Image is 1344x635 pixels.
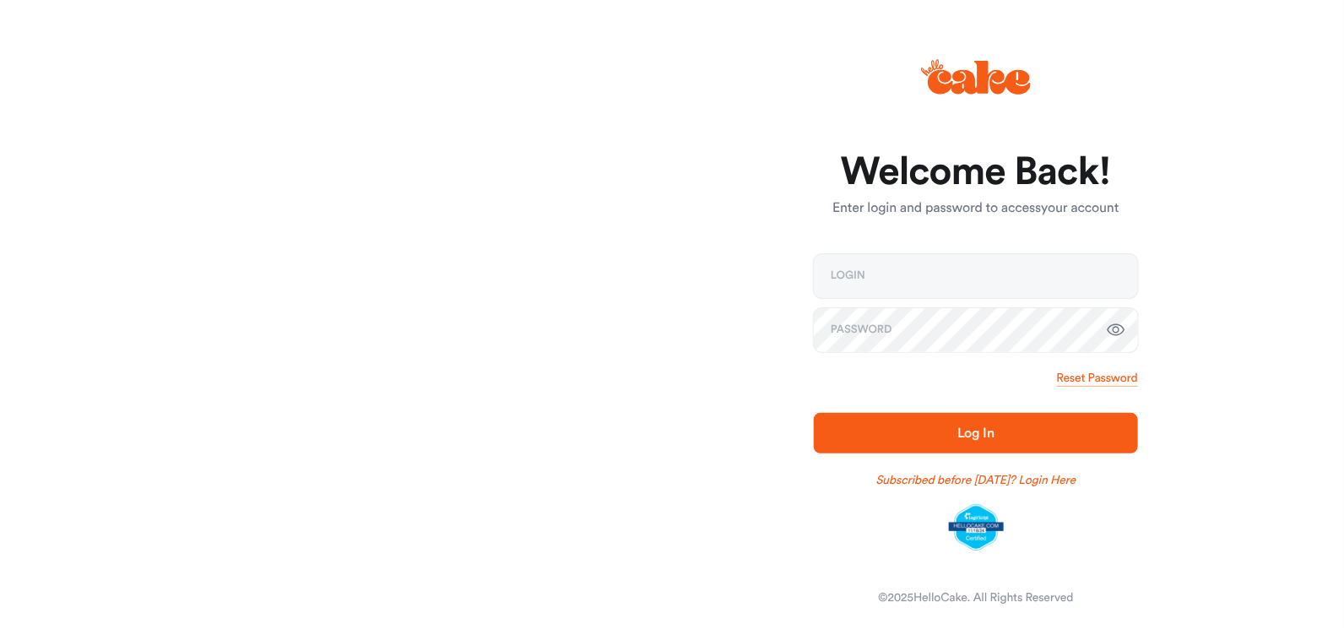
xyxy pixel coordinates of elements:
p: Enter login and password to access your account [814,198,1138,219]
span: Log In [957,426,994,440]
div: © 2025 HelloCake. All Rights Reserved [878,589,1073,606]
button: Log In [814,413,1138,453]
a: Reset Password [1057,370,1138,387]
img: legit-script-certified.png [949,504,1004,551]
a: Subscribed before [DATE]? Login Here [876,472,1076,489]
h1: Welcome Back! [814,152,1138,193]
